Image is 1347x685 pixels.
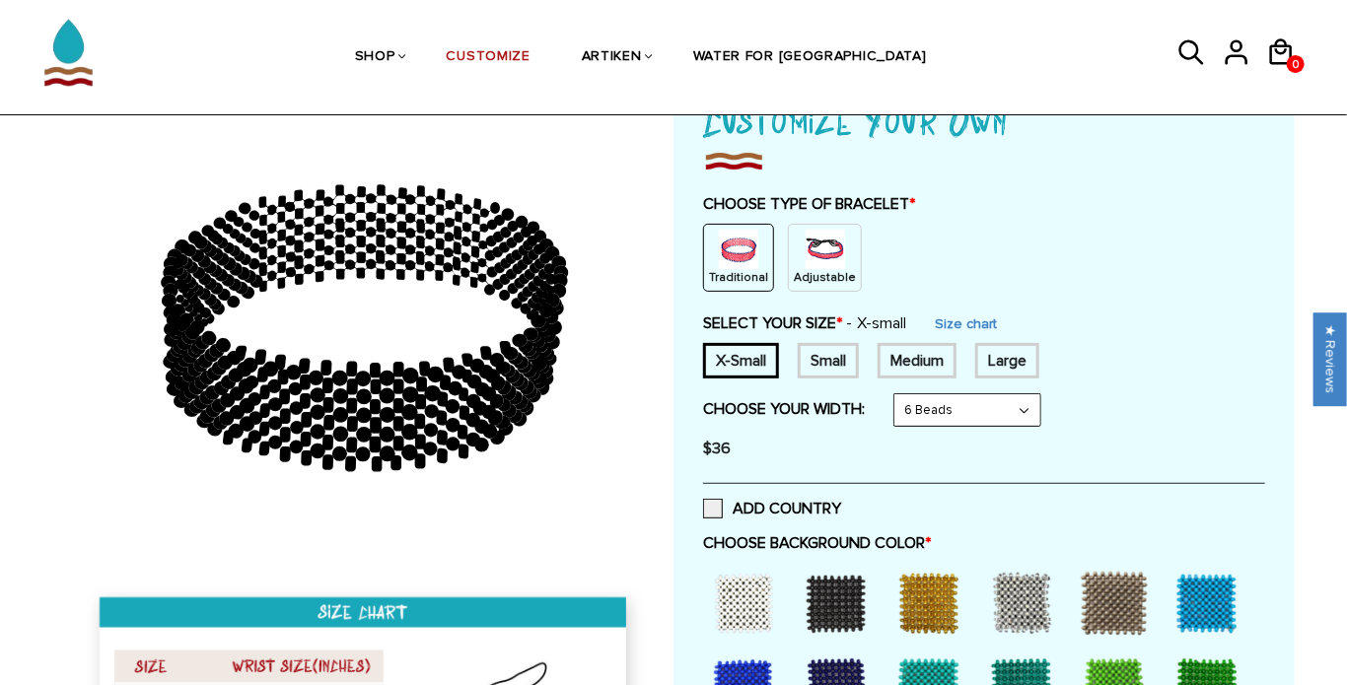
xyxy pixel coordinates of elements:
span: X-small [846,313,906,333]
div: 7.5 inches [878,343,957,378]
img: imgboder_100x.png [703,147,764,174]
span: $36 [703,439,731,458]
a: CUSTOMIZE [447,7,531,108]
div: Black [796,563,885,642]
a: SHOP [355,7,395,108]
div: Click to open Judge.me floating reviews tab [1313,312,1347,406]
a: Size chart [935,315,997,332]
label: SELECT YOUR SIZE [703,313,906,333]
div: String [788,224,862,292]
label: CHOOSE BACKGROUND COLOR [703,533,1265,553]
label: CHOOSE YOUR WIDTH: [703,399,865,419]
img: non-string.png [719,230,758,269]
div: Grey [1074,563,1163,642]
label: CHOOSE TYPE OF BRACELET [703,194,1265,214]
a: 0 [1287,55,1305,73]
span: 0 [1287,52,1305,77]
a: WATER FOR [GEOGRAPHIC_DATA] [693,7,927,108]
label: ADD COUNTRY [703,499,841,518]
a: ARTIKEN [582,7,642,108]
div: Sky Blue [1167,563,1255,642]
img: string.PNG [806,230,845,269]
div: 7 inches [798,343,859,378]
div: Gold [888,563,977,642]
h1: Customize Your Own [703,94,1265,147]
p: Adjustable [794,269,856,286]
div: White [703,563,792,642]
div: Silver [981,563,1070,642]
div: Non String [703,224,774,292]
div: 8 inches [975,343,1039,378]
p: Traditional [709,269,768,286]
div: 6 inches [703,343,779,378]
